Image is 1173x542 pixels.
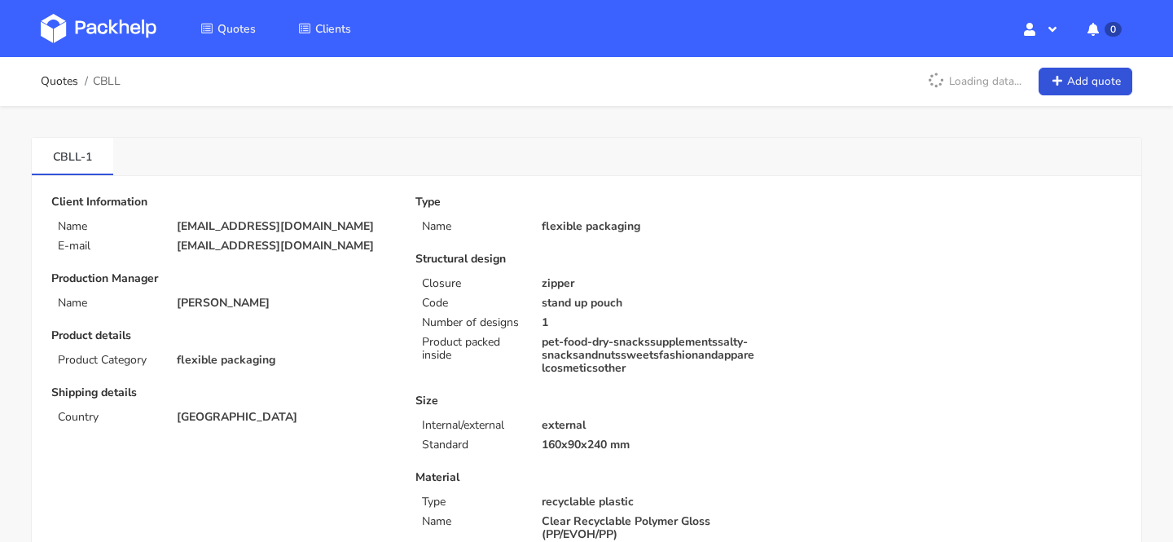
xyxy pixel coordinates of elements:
p: 160x90x240 mm [542,438,758,452]
p: flexible packaging [542,220,758,233]
p: Production Manager [51,272,393,285]
p: Type [415,196,757,209]
a: Clients [279,14,371,43]
p: Internal/external [422,419,521,432]
span: CBLL [93,75,121,88]
img: Dashboard [41,14,156,43]
p: flexible packaging [177,354,393,367]
p: Product packed inside [422,336,521,362]
p: Name [58,297,157,310]
p: [EMAIL_ADDRESS][DOMAIN_NAME] [177,220,393,233]
p: external [542,419,758,432]
p: Name [58,220,157,233]
p: Code [422,297,521,310]
p: Client Information [51,196,393,209]
button: 0 [1074,14,1132,43]
span: 0 [1105,22,1122,37]
p: Clear Recyclable Polymer Gloss (PP/EVOH/PP) [542,515,758,541]
p: Loading data... [920,68,1030,95]
p: Material [415,471,757,484]
p: Closure [422,277,521,290]
p: Name [422,515,521,528]
p: pet-food-dry-snackssupplementssalty-snacksandnutssweetsfashionandapparelcosmeticsother [542,336,758,375]
a: Add quote [1039,68,1132,96]
a: Quotes [181,14,275,43]
p: stand up pouch [542,297,758,310]
p: Name [422,220,521,233]
a: Quotes [41,75,78,88]
p: Structural design [415,253,757,266]
p: recyclable plastic [542,496,758,509]
p: E-mail [58,240,157,253]
a: CBLL-1 [32,138,113,174]
span: Clients [315,21,351,37]
p: Size [415,394,757,408]
p: Type [422,496,521,509]
nav: breadcrumb [41,65,121,98]
p: Shipping details [51,386,393,399]
p: Product Category [58,354,157,367]
p: Product details [51,329,393,342]
p: 1 [542,316,758,329]
p: [EMAIL_ADDRESS][DOMAIN_NAME] [177,240,393,253]
p: Standard [422,438,521,452]
p: Country [58,411,157,424]
span: Quotes [217,21,256,37]
p: [PERSON_NAME] [177,297,393,310]
p: Number of designs [422,316,521,329]
p: zipper [542,277,758,290]
p: [GEOGRAPHIC_DATA] [177,411,393,424]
